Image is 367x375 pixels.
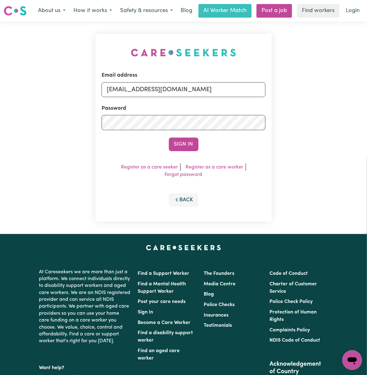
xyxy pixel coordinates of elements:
[165,172,202,177] a: Forgot password
[102,104,126,113] label: Password
[269,282,317,294] a: Charter of Customer Service
[204,323,232,328] a: Testimonials
[269,271,308,276] a: Code of Conduct
[138,271,189,276] a: Find a Support Worker
[177,4,196,18] a: Blog
[39,266,131,347] p: At Careseekers we are more than just a platform. We connect individuals directly to disability su...
[138,310,153,315] a: Sign In
[256,4,292,18] a: Post a job
[269,328,310,333] a: Complaints Policy
[121,165,178,170] a: Register as a care seeker
[138,348,180,361] a: Find an aged care worker
[69,4,116,17] button: How it works
[269,338,320,343] a: NDIS Code of Conduct
[204,292,214,297] a: Blog
[102,71,137,79] label: Email address
[34,4,69,17] button: About us
[138,282,186,294] a: Find a Mental Health Support Worker
[4,5,27,16] img: Careseekers logo
[138,320,190,325] a: Become a Care Worker
[138,299,186,304] a: Post your care needs
[169,138,198,151] button: Sign In
[169,193,198,207] button: Back
[39,362,131,371] p: Want help?
[269,299,313,304] a: Police Check Policy
[204,282,236,287] a: Media Centre
[4,4,27,18] a: Careseekers logo
[269,310,317,322] a: Protection of Human Rights
[138,330,193,343] a: Find a disability support worker
[342,350,362,370] iframe: Button to launch messaging window
[297,4,340,18] a: Find workers
[204,271,234,276] a: The Founders
[186,165,243,170] a: Register as a care worker
[342,4,363,18] a: Login
[204,302,235,307] a: Police Checks
[204,313,228,318] a: Insurances
[102,82,265,97] input: Email address
[146,245,221,250] a: Careseekers home page
[116,4,177,17] button: Safety & resources
[198,4,252,18] a: AI Worker Match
